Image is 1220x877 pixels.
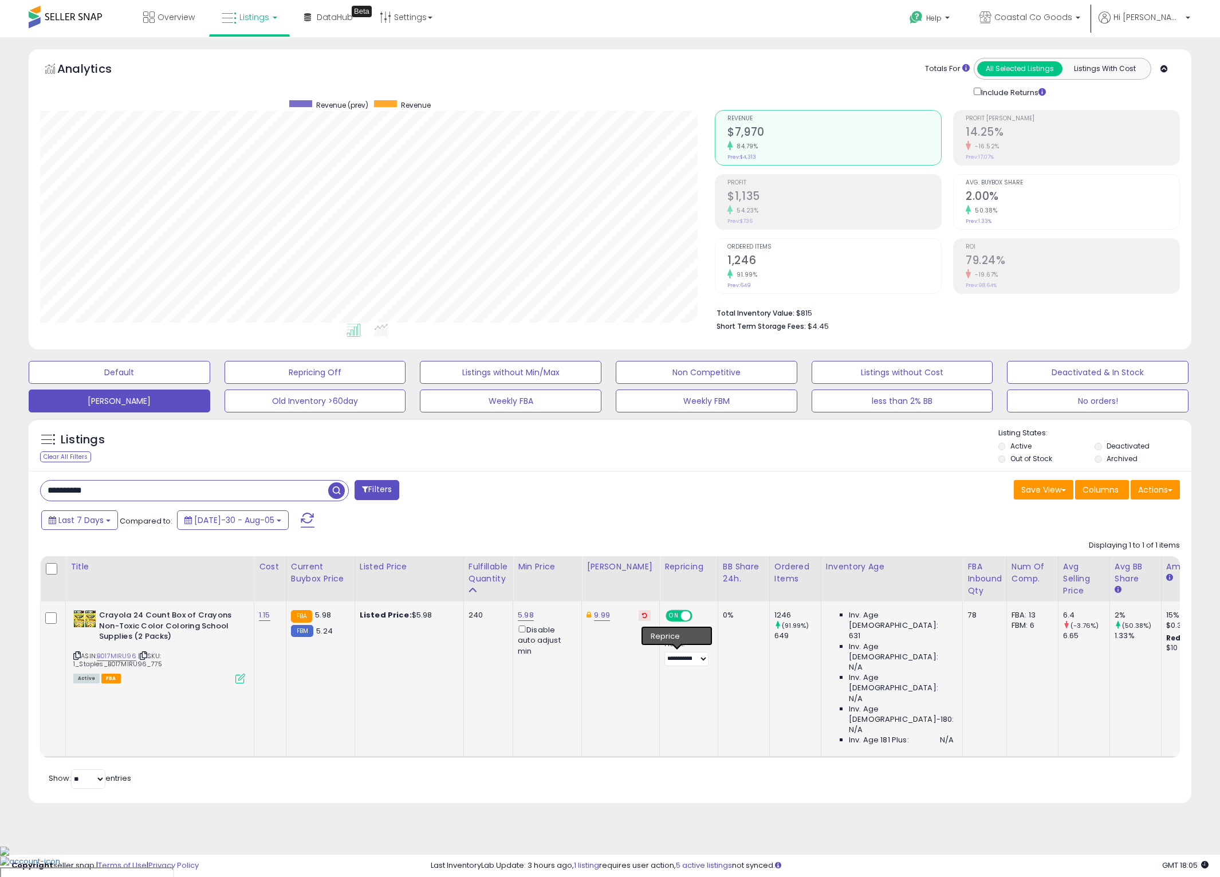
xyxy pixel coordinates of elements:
[1099,11,1190,37] a: Hi [PERSON_NAME]
[667,611,681,621] span: ON
[849,725,863,735] span: N/A
[101,674,121,683] span: FBA
[1063,631,1109,641] div: 6.65
[733,270,757,279] small: 91.99%
[1115,585,1121,595] small: Avg BB Share.
[57,61,134,80] h5: Analytics
[518,561,577,573] div: Min Price
[41,510,118,530] button: Last 7 Days
[29,390,210,412] button: [PERSON_NAME]
[1063,610,1109,620] div: 6.4
[691,611,709,621] span: OFF
[909,10,923,25] i: Get Help
[1115,631,1161,641] div: 1.33%
[977,61,1062,76] button: All Selected Listings
[73,610,96,628] img: 511CAorJ1JL._SL40_.jpg
[727,154,756,160] small: Prev: $4,313
[849,631,860,641] span: 631
[177,510,289,530] button: [DATE]-30 - Aug-05
[97,651,136,661] a: B017MIRU96
[1007,361,1188,384] button: Deactivated & In Stock
[723,561,765,585] div: BB Share 24h.
[733,206,758,215] small: 54.23%
[352,6,372,17] div: Tooltip anchor
[966,125,1179,141] h2: 14.25%
[73,610,245,682] div: ASIN:
[73,651,162,668] span: | SKU: 1_Staples_B017MIRU96_775
[664,640,709,666] div: Preset:
[259,609,270,621] a: 1.15
[49,773,131,784] span: Show: entries
[120,516,172,526] span: Compared to:
[1012,620,1049,631] div: FBM: 6
[966,218,991,225] small: Prev: 1.33%
[717,321,806,331] b: Short Term Storage Fees:
[966,254,1179,269] h2: 79.24%
[940,735,954,745] span: N/A
[594,609,610,621] a: 9.99
[664,628,709,638] div: Win BuyBox *
[1131,480,1180,500] button: Actions
[1007,390,1188,412] button: No orders!
[994,11,1072,23] span: Coastal Co Goods
[849,694,863,704] span: N/A
[469,561,508,585] div: Fulfillable Quantity
[727,282,751,289] small: Prev: 649
[727,190,941,205] h2: $1,135
[1075,480,1129,500] button: Columns
[808,321,829,332] span: $4.45
[73,674,100,683] span: All listings currently available for purchase on Amazon
[469,610,504,620] div: 240
[1062,61,1147,76] button: Listings With Cost
[1115,610,1161,620] div: 2%
[1012,610,1049,620] div: FBA: 13
[966,244,1179,250] span: ROI
[1107,454,1138,463] label: Archived
[616,361,797,384] button: Non Competitive
[849,704,954,725] span: Inv. Age [DEMOGRAPHIC_DATA]-180:
[925,64,970,74] div: Totals For
[967,610,998,620] div: 78
[1071,621,1099,630] small: (-3.76%)
[194,514,274,526] span: [DATE]-30 - Aug-05
[812,390,993,412] button: less than 2% BB
[317,11,353,23] span: DataHub
[966,180,1179,186] span: Avg. Buybox Share
[717,305,1171,319] li: $815
[782,621,809,630] small: (91.99%)
[727,180,941,186] span: Profit
[1010,454,1052,463] label: Out of Stock
[727,125,941,141] h2: $7,970
[664,561,713,573] div: Repricing
[717,308,794,318] b: Total Inventory Value:
[774,561,816,585] div: Ordered Items
[225,390,406,412] button: Old Inventory >60day
[966,282,997,289] small: Prev: 98.64%
[360,610,455,620] div: $5.98
[420,390,601,412] button: Weekly FBA
[1089,540,1180,551] div: Displaying 1 to 1 of 1 items
[1012,561,1053,585] div: Num of Comp.
[1063,561,1105,597] div: Avg Selling Price
[29,361,210,384] button: Default
[849,610,954,631] span: Inv. Age [DEMOGRAPHIC_DATA]:
[291,561,350,585] div: Current Buybox Price
[727,254,941,269] h2: 1,246
[966,190,1179,205] h2: 2.00%
[518,609,534,621] a: 5.98
[225,361,406,384] button: Repricing Off
[971,270,998,279] small: -19.67%
[1122,621,1151,630] small: (50.38%)
[1115,561,1156,585] div: Avg BB Share
[1010,441,1032,451] label: Active
[733,142,758,151] small: 84.79%
[355,480,399,500] button: Filters
[849,673,954,693] span: Inv. Age [DEMOGRAPHIC_DATA]:
[158,11,195,23] span: Overview
[971,206,997,215] small: 50.38%
[316,626,333,636] span: 5.24
[774,610,821,620] div: 1246
[99,610,238,645] b: Crayola 24 Count Box of Crayons Non-Toxic Color Coloring School Supplies (2 Packs)
[826,561,958,573] div: Inventory Age
[259,561,281,573] div: Cost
